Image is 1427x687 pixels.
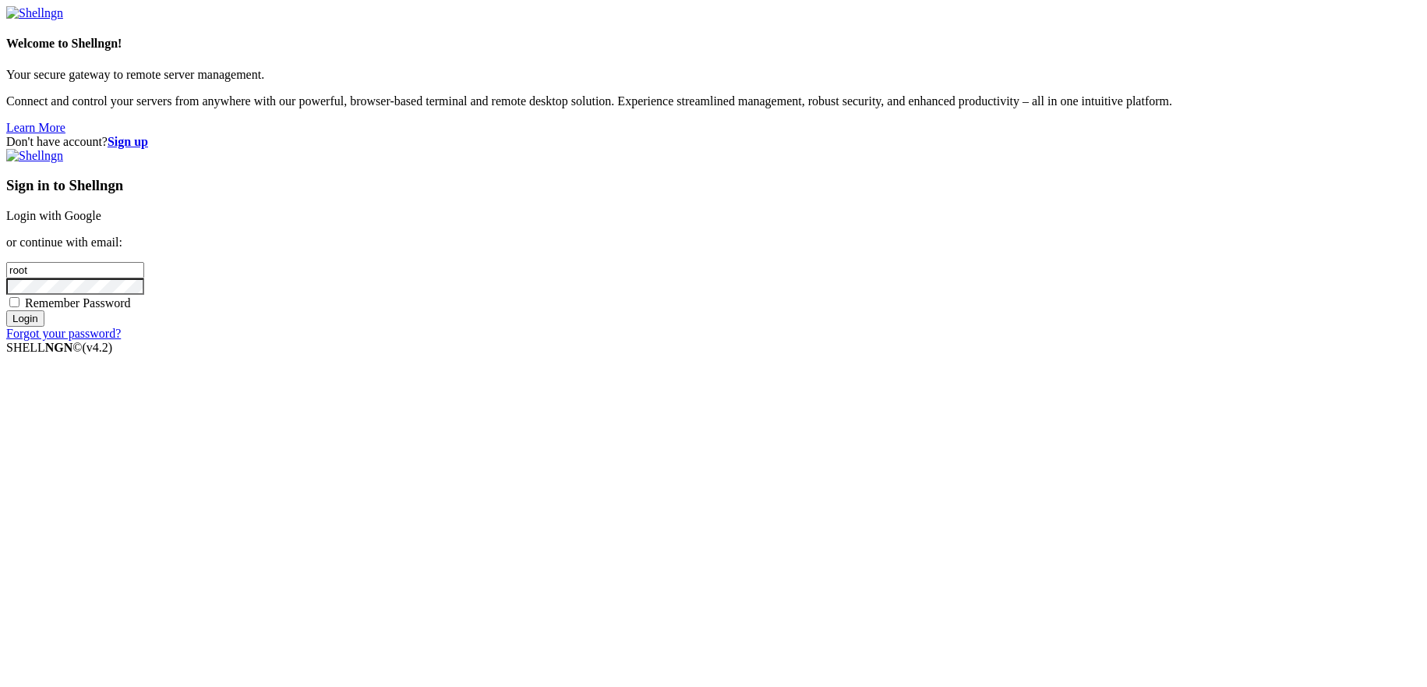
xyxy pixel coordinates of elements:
[6,37,1421,51] h4: Welcome to Shellngn!
[6,6,63,20] img: Shellngn
[45,341,73,354] b: NGN
[6,68,1421,82] p: Your secure gateway to remote server management.
[6,94,1421,108] p: Connect and control your servers from anywhere with our powerful, browser-based terminal and remo...
[6,149,63,163] img: Shellngn
[83,341,113,354] span: 4.2.0
[9,297,19,307] input: Remember Password
[25,296,131,310] span: Remember Password
[6,262,144,278] input: Email address
[6,341,112,354] span: SHELL ©
[6,121,65,134] a: Learn More
[108,135,148,148] a: Sign up
[6,235,1421,250] p: or continue with email:
[6,135,1421,149] div: Don't have account?
[6,177,1421,194] h3: Sign in to Shellngn
[6,209,101,222] a: Login with Google
[6,327,121,340] a: Forgot your password?
[6,310,44,327] input: Login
